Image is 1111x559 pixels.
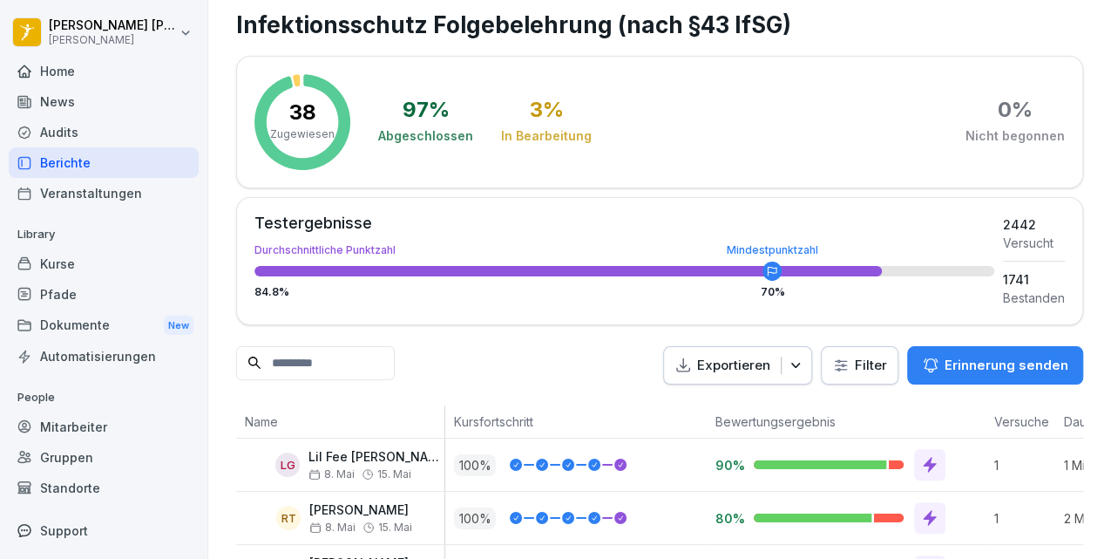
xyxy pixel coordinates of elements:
p: [PERSON_NAME] [309,503,412,518]
h1: Infektionsschutz Folgebelehrung (nach §43 IfSG) [236,8,1083,42]
p: 38 [289,102,316,123]
p: Zugewiesen [270,126,335,142]
a: Gruppen [9,442,199,473]
p: Bewertungsergebnis [715,412,977,431]
span: 8. Mai [309,522,356,534]
span: 15. Mai [377,468,411,481]
p: Erinnerung senden [945,356,1068,375]
p: People [9,384,199,412]
div: In Bearbeitung [501,127,592,145]
a: Berichte [9,147,199,178]
p: 100 % [454,454,496,476]
button: Exportieren [663,346,812,385]
div: Support [9,515,199,546]
div: 84.8 % [254,287,994,297]
div: Abgeschlossen [378,127,473,145]
div: 1741 [1003,270,1065,289]
span: 15. Mai [378,522,412,534]
a: Audits [9,117,199,147]
a: Automatisierungen [9,341,199,372]
button: Erinnerung senden [907,346,1083,385]
div: LG [275,453,300,477]
div: RT [276,506,301,530]
div: 2442 [1003,215,1065,234]
p: Exportieren [697,356,770,376]
div: Versucht [1003,234,1065,252]
p: Lil Fee [PERSON_NAME] [308,450,444,465]
div: Nicht begonnen [965,127,1065,145]
p: [PERSON_NAME] [PERSON_NAME] [49,18,176,33]
div: 97 % [403,99,450,120]
div: Testergebnisse [254,215,994,231]
div: Filter [832,357,887,374]
a: Standorte [9,473,199,503]
p: 1 [994,509,1055,528]
p: 80% [715,510,740,527]
a: Veranstaltungen [9,178,199,208]
p: Kursfortschritt [454,412,698,431]
a: Pfade [9,279,199,310]
div: 0 % [998,99,1033,120]
a: Home [9,56,199,86]
div: Mindestpunktzahl [727,245,818,256]
div: Dokumente [9,310,199,342]
p: [PERSON_NAME] [49,34,176,46]
div: New [164,316,193,336]
div: 70 % [760,287,784,297]
div: Durchschnittliche Punktzahl [254,245,994,256]
p: 90% [715,457,740,474]
a: News [9,86,199,117]
p: 100 % [454,508,496,529]
div: Bestanden [1003,289,1065,307]
a: Kurse [9,249,199,279]
span: 8. Mai [308,468,355,481]
a: DokumenteNew [9,310,199,342]
p: 1 [994,456,1055,474]
p: Name [245,412,436,431]
a: Mitarbeiter [9,412,199,442]
p: Versuche [994,412,1047,431]
button: Filter [822,347,898,385]
div: 3 % [530,99,564,120]
p: Library [9,221,199,249]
